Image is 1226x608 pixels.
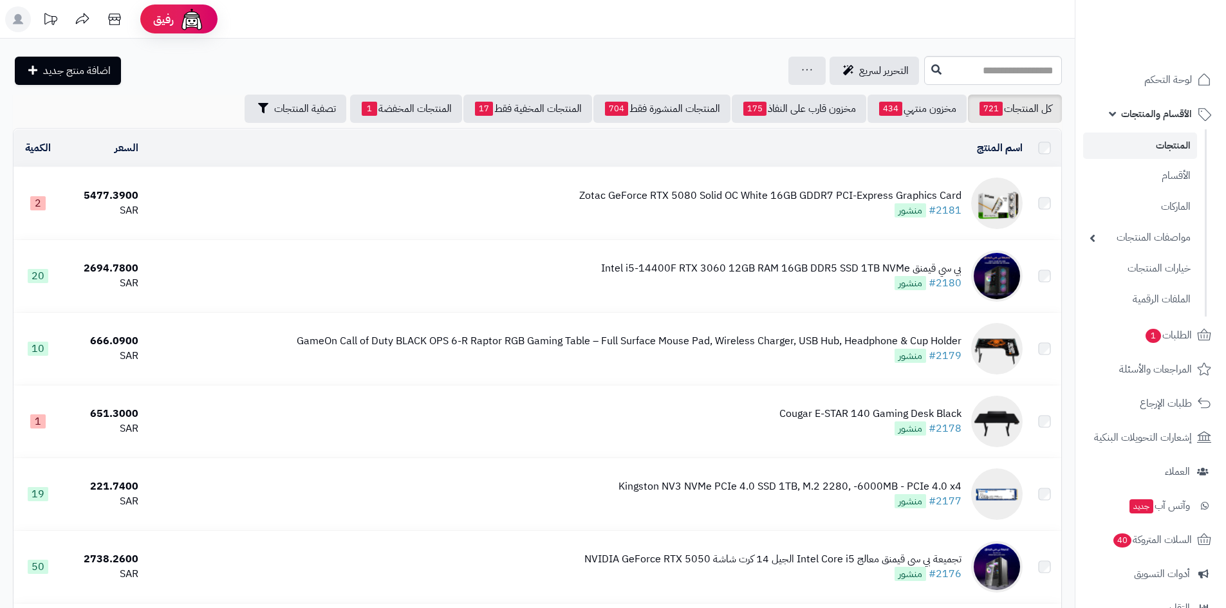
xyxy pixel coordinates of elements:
[1113,533,1131,548] span: 40
[179,6,205,32] img: ai-face.png
[593,95,730,123] a: المنتجات المنشورة فقط704
[1083,524,1218,555] a: السلات المتروكة40
[274,101,336,116] span: تصفية المنتجات
[895,494,926,508] span: منشور
[584,552,961,567] div: تجميعة بي سي قيمنق معالج Intel Core i5 الجيل 14 كرت شاشة NVIDIA GeForce RTX 5050
[1119,360,1192,378] span: المراجعات والأسئلة
[830,57,919,85] a: التحرير لسريع
[68,189,138,203] div: 5477.3900
[732,95,866,123] a: مخزون قارب على النفاذ175
[605,102,628,116] span: 704
[1083,354,1218,385] a: المراجعات والأسئلة
[1112,531,1192,549] span: السلات المتروكة
[25,140,51,156] a: الكمية
[1083,320,1218,351] a: الطلبات1
[28,487,48,501] span: 19
[929,203,961,218] a: #2181
[245,95,346,123] button: تصفية المنتجات
[1083,388,1218,419] a: طلبات الإرجاع
[350,95,462,123] a: المنتجات المخفضة1
[601,261,961,276] div: بي سي قيمنق Intel i5-14400F RTX 3060 12GB RAM 16GB DDR5 SSD 1TB NVMe
[1129,499,1153,513] span: جديد
[34,6,66,35] a: تحديثات المنصة
[971,178,1023,229] img: Zotac GeForce RTX 5080 Solid OC White 16GB GDDR7 PCI-Express Graphics Card
[28,269,48,283] span: 20
[618,479,961,494] div: Kingston NV3 NVMe PCIe 4.0 SSD 1TB, M.2 2280, -6000MB - PCIe 4.0 x4
[1083,422,1218,453] a: إشعارات التحويلات البنكية
[68,407,138,421] div: 651.3000
[1134,565,1190,583] span: أدوات التسويق
[68,203,138,218] div: SAR
[1083,558,1218,589] a: أدوات التسويق
[1165,463,1190,481] span: العملاء
[1083,224,1197,252] a: مواصفات المنتجات
[968,95,1062,123] a: كل المنتجات721
[30,414,46,428] span: 1
[1083,255,1197,282] a: خيارات المنتجات
[895,567,926,581] span: منشور
[895,349,926,363] span: منشور
[980,102,1003,116] span: 721
[1094,428,1192,447] span: إشعارات التحويلات البنكية
[115,140,138,156] a: السعر
[475,102,493,116] span: 17
[1083,286,1197,313] a: الملفات الرقمية
[153,12,174,27] span: رفيق
[68,421,138,436] div: SAR
[971,250,1023,302] img: بي سي قيمنق Intel i5-14400F RTX 3060 12GB RAM 16GB DDR5 SSD 1TB NVMe
[1083,456,1218,487] a: العملاء
[879,102,902,116] span: 434
[743,102,766,116] span: 175
[1146,329,1161,343] span: 1
[30,196,46,210] span: 2
[68,276,138,291] div: SAR
[971,396,1023,447] img: Cougar E-STAR 140 Gaming Desk Black
[895,421,926,436] span: منشور
[43,63,111,78] span: اضافة منتج جديد
[28,560,48,574] span: 50
[1083,162,1197,190] a: الأقسام
[868,95,967,123] a: مخزون منتهي434
[68,494,138,509] div: SAR
[1083,64,1218,95] a: لوحة التحكم
[929,348,961,364] a: #2179
[362,102,377,116] span: 1
[971,541,1023,593] img: تجميعة بي سي قيمنق معالج Intel Core i5 الجيل 14 كرت شاشة NVIDIA GeForce RTX 5050
[68,261,138,276] div: 2694.7800
[1128,497,1190,515] span: وآتس آب
[895,276,926,290] span: منشور
[1144,71,1192,89] span: لوحة التحكم
[977,140,1023,156] a: اسم المنتج
[929,275,961,291] a: #2180
[297,334,961,349] div: GameOn Call of Duty BLACK OPS 6-R Raptor RGB Gaming Table – Full Surface Mouse Pad, Wireless Char...
[929,421,961,436] a: #2178
[779,407,961,421] div: Cougar E-STAR 140 Gaming Desk Black
[971,468,1023,520] img: Kingston NV3 NVMe PCIe 4.0 SSD 1TB, M.2 2280, -6000MB - PCIe 4.0 x4
[929,493,961,509] a: #2177
[28,342,48,356] span: 10
[1140,394,1192,412] span: طلبات الإرجاع
[1121,105,1192,123] span: الأقسام والمنتجات
[68,349,138,364] div: SAR
[15,57,121,85] a: اضافة منتج جديد
[1144,326,1192,344] span: الطلبات
[68,479,138,494] div: 221.7400
[1083,193,1197,221] a: الماركات
[68,334,138,349] div: 666.0900
[579,189,961,203] div: Zotac GeForce RTX 5080 Solid OC White 16GB GDDR7 PCI-Express Graphics Card
[859,63,909,78] span: التحرير لسريع
[1083,490,1218,521] a: وآتس آبجديد
[68,567,138,582] div: SAR
[895,203,926,217] span: منشور
[68,552,138,567] div: 2738.2600
[1083,133,1197,159] a: المنتجات
[463,95,592,123] a: المنتجات المخفية فقط17
[971,323,1023,374] img: GameOn Call of Duty BLACK OPS 6-R Raptor RGB Gaming Table – Full Surface Mouse Pad, Wireless Char...
[929,566,961,582] a: #2176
